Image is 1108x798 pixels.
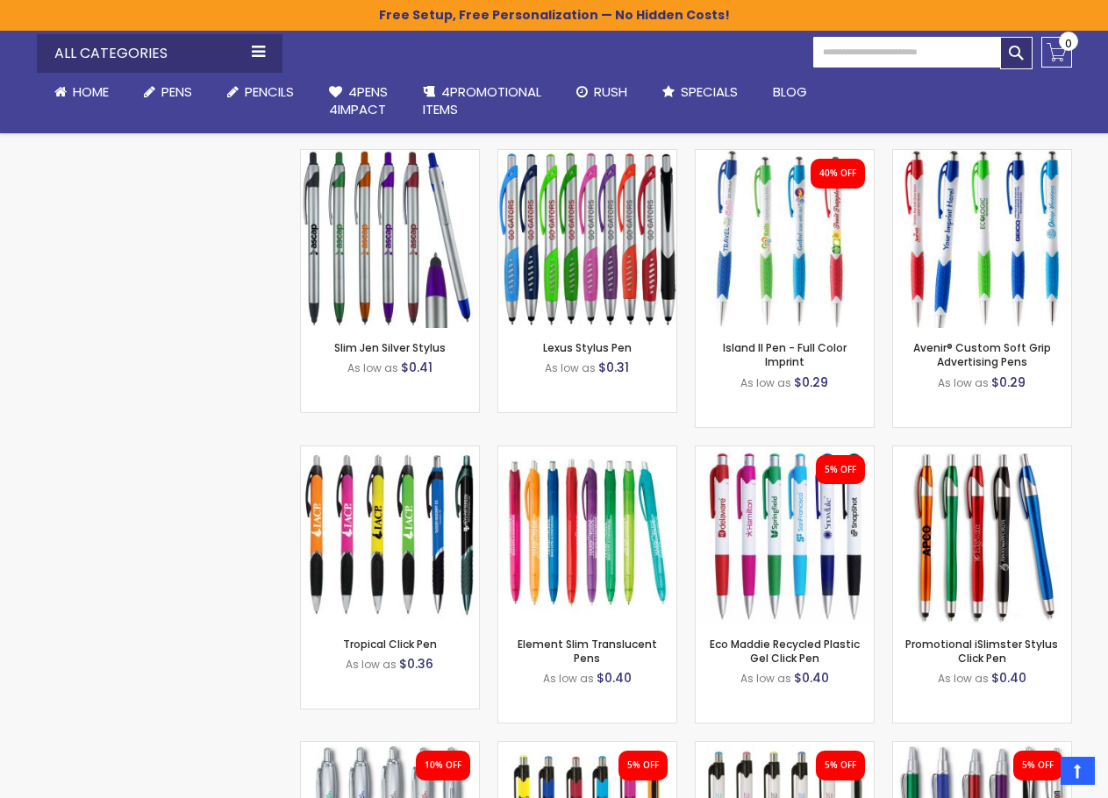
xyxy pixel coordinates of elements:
a: Louisiana Pen [498,741,676,756]
span: Pencils [245,82,294,101]
span: As low as [938,375,989,390]
span: As low as [545,360,596,375]
a: 4Pens4impact [311,73,405,130]
a: Island II Pen - Full Color Imprint [723,340,847,369]
a: Eco Maddie Recycled Plastic Gel Click Pen [696,445,874,460]
a: Element Slim Translucent Pens [498,445,676,460]
span: $0.36 [399,655,433,673]
span: $0.29 [794,374,828,391]
span: Blog [773,82,807,101]
div: 5% OFF [627,759,659,772]
img: Avenir® Custom Soft Grip Advertising Pens [893,150,1071,328]
span: Pens [161,82,192,101]
span: Rush [594,82,627,101]
a: Sleeker Silver Pen [893,741,1071,756]
span: 4PROMOTIONAL ITEMS [423,82,541,118]
a: 4PROMOTIONALITEMS [405,73,559,130]
a: Element Slim Translucent Pens [518,637,657,666]
span: 4Pens 4impact [329,82,388,118]
a: Specials [645,73,755,111]
a: Promotional iSlimster Stylus Click Pen [893,445,1071,460]
span: As low as [346,657,397,672]
a: Avenir® Custom Soft Grip Advertising Pens [893,149,1071,164]
a: Slim Jen Silver Stylus [334,340,446,355]
img: Island II Pen - Full Color Imprint [696,150,874,328]
a: Blog [755,73,825,111]
img: Lexus Stylus Pen [498,150,676,328]
span: As low as [740,375,791,390]
iframe: Google Customer Reviews [963,751,1108,798]
a: Pencils [210,73,311,111]
span: As low as [740,671,791,686]
a: Lexus Stylus Pen [543,340,632,355]
span: Home [73,82,109,101]
div: 5% OFF [825,464,856,476]
a: Eco Maddie Recycled Plastic Gel Click Pen [710,637,860,666]
img: Tropical Click Pen [301,446,479,624]
span: Specials [681,82,738,101]
a: Basset II Klick Pen [301,741,479,756]
span: $0.40 [991,669,1026,687]
a: Pens [126,73,210,111]
div: 5% OFF [825,759,856,772]
a: Island II Pen - Full Color Imprint [696,149,874,164]
a: Rush [559,73,645,111]
a: Home [37,73,126,111]
a: Tropical Click Pen [343,637,437,652]
span: $0.41 [401,359,432,376]
span: 0 [1065,35,1072,52]
span: As low as [347,360,398,375]
span: $0.29 [991,374,1026,391]
img: Eco Maddie Recycled Plastic Gel Click Pen [696,446,874,624]
a: New Orleans Pen [696,741,874,756]
img: Promotional iSlimster Stylus Click Pen [893,446,1071,624]
img: Element Slim Translucent Pens [498,446,676,624]
span: As low as [543,671,594,686]
img: Slim Jen Silver Stylus [301,150,479,328]
a: 0 [1041,37,1072,68]
span: $0.40 [597,669,632,687]
a: Avenir® Custom Soft Grip Advertising Pens [913,340,1051,369]
div: 10% OFF [425,759,461,772]
a: Lexus Stylus Pen [498,149,676,164]
div: 40% OFF [819,167,856,180]
span: $0.40 [794,669,829,687]
span: $0.31 [598,359,629,376]
a: Promotional iSlimster Stylus Click Pen [905,637,1058,666]
a: Tropical Click Pen [301,445,479,460]
a: Slim Jen Silver Stylus [301,149,479,164]
div: All Categories [37,34,282,73]
span: As low as [938,671,989,686]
